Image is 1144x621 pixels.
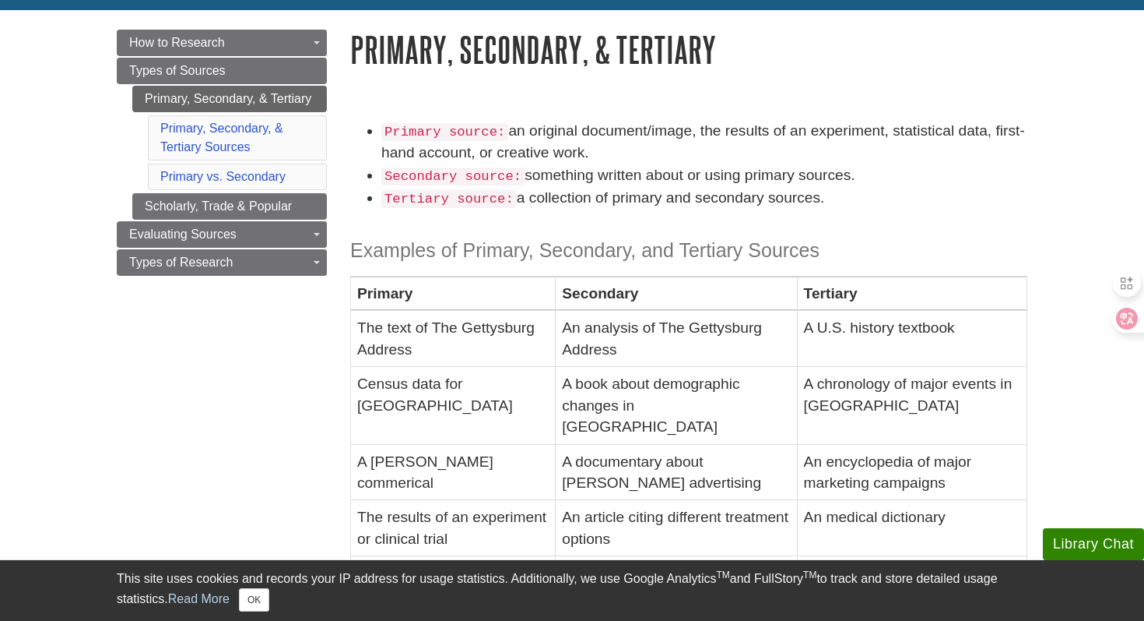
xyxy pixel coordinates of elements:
button: Library Chat [1043,528,1144,560]
th: Tertiary [797,277,1026,311]
td: An encyclopedia of major marketing campaigns [797,444,1026,500]
button: Close [239,588,269,612]
td: An interview with a World War Two veteran [351,556,556,612]
td: An article citing different treatment options [556,500,797,556]
td: A documentary featuring interviews with veterans [556,556,797,612]
sup: TM [716,570,729,580]
sup: TM [803,570,816,580]
code: Primary source: [381,123,508,141]
td: The results of an experiment or clinical trial [351,500,556,556]
th: Primary [351,277,556,311]
td: A [PERSON_NAME] commerical [351,444,556,500]
a: Primary vs. Secondary [160,170,286,183]
th: Secondary [556,277,797,311]
code: Tertiary source: [381,190,517,208]
h1: Primary, Secondary, & Tertiary [350,30,1027,69]
div: This site uses cookies and records your IP address for usage statistics. Additionally, we use Goo... [117,570,1027,612]
span: Evaluating Sources [129,228,237,241]
td: A documentary about [PERSON_NAME] advertising [556,444,797,500]
li: an original document/image, the results of an experiment, statistical data, first-hand account, o... [381,120,1027,165]
span: Types of Research [129,256,233,269]
td: An analysis of The Gettysburg Address [556,311,797,367]
a: How to Research [117,30,327,56]
td: An medical dictionary [797,500,1026,556]
a: Primary, Secondary, & Tertiary Sources [160,122,283,153]
span: Types of Sources [129,64,226,77]
td: Census data for [GEOGRAPHIC_DATA] [351,367,556,444]
td: The text of The Gettysburg Address [351,311,556,367]
td: An anthology of first hand accounts from World War Two [797,556,1026,612]
td: A chronology of major events in [GEOGRAPHIC_DATA] [797,367,1026,444]
li: something written about or using primary sources. [381,164,1027,187]
a: Types of Research [117,249,327,276]
a: Types of Sources [117,58,327,84]
a: Read More [168,592,230,605]
h3: Examples of Primary, Secondary, and Tertiary Sources [350,239,1027,262]
td: A U.S. history textbook [797,311,1026,367]
a: Scholarly, Trade & Popular [132,193,327,220]
div: Guide Page Menu [117,30,327,276]
a: Evaluating Sources [117,221,327,248]
code: Secondary source: [381,168,525,185]
a: Primary, Secondary, & Tertiary [132,86,327,112]
li: a collection of primary and secondary sources. [381,187,1027,210]
td: A book about demographic changes in [GEOGRAPHIC_DATA] [556,367,797,444]
span: How to Research [129,36,225,49]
